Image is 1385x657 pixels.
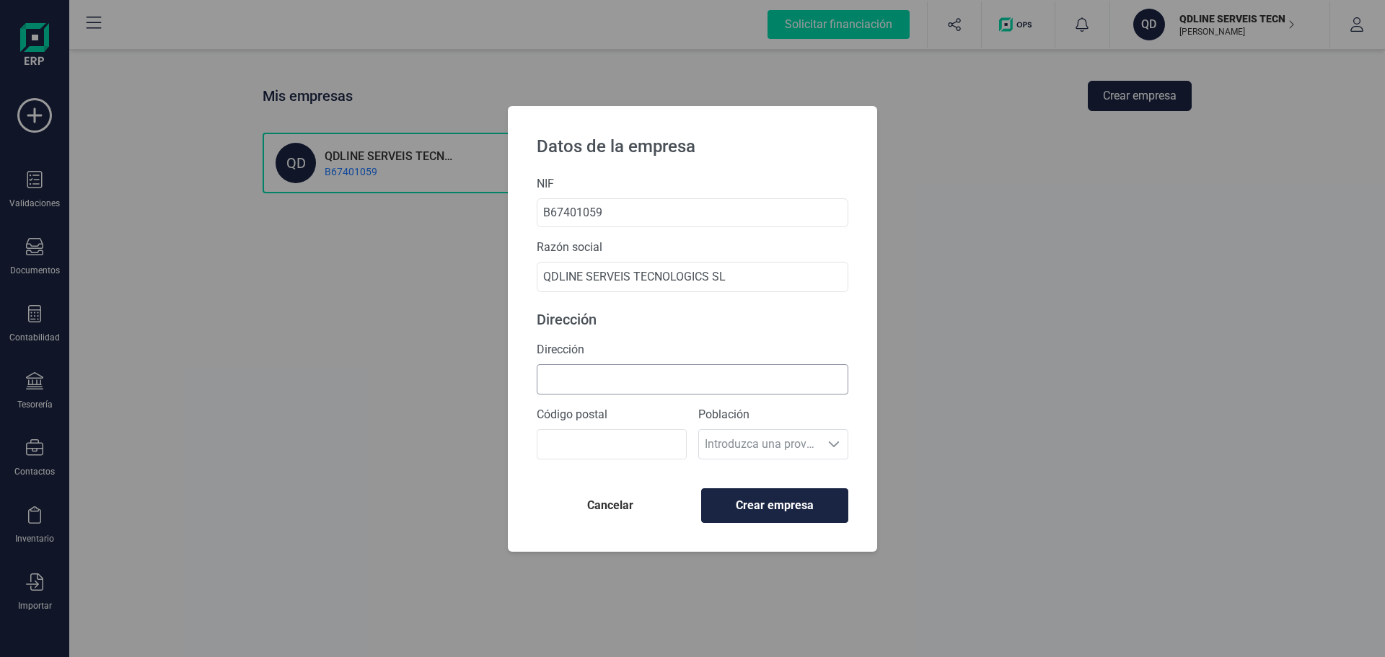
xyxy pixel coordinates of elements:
[537,175,848,193] label: NIF
[701,488,848,523] button: Crear empresa
[537,239,848,256] label: Razón social
[713,497,836,514] span: Crear empresa
[525,123,860,164] p: Datos de la empresa
[537,309,848,330] p: Dirección
[698,406,848,423] label: Población
[537,341,848,358] label: Dirección
[548,497,672,514] span: Cancelar
[537,488,684,523] button: Cancelar
[537,406,687,423] label: Código postal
